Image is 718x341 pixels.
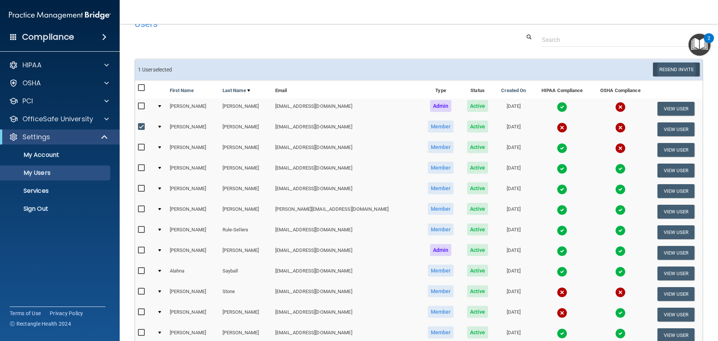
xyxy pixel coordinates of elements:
td: [PERSON_NAME] [167,140,220,160]
td: [DATE] [494,304,533,325]
td: [PERSON_NAME][EMAIL_ADDRESS][DOMAIN_NAME] [272,201,421,222]
button: View User [657,246,694,260]
p: PCI [22,97,33,106]
td: [PERSON_NAME] [167,98,220,119]
td: [PERSON_NAME] [220,201,272,222]
td: [PERSON_NAME] [220,119,272,140]
button: View User [657,308,694,322]
td: [PERSON_NAME] [167,284,220,304]
input: Search [542,33,697,47]
h4: Compliance [22,32,74,42]
h4: Users [135,19,461,29]
td: [DATE] [494,263,533,284]
img: tick.e7d51cea.svg [615,246,626,256]
button: View User [657,102,694,116]
th: Type [421,80,461,98]
td: [PERSON_NAME] [220,98,272,119]
button: View User [657,225,694,239]
td: [EMAIL_ADDRESS][DOMAIN_NAME] [272,119,421,140]
p: My Users [5,169,107,177]
img: PMB logo [9,8,111,23]
td: [EMAIL_ADDRESS][DOMAIN_NAME] [272,140,421,160]
img: tick.e7d51cea.svg [615,205,626,215]
button: Resend Invite [653,63,700,76]
a: Created On [501,86,526,95]
img: tick.e7d51cea.svg [557,205,567,215]
td: [DATE] [494,119,533,140]
img: tick.e7d51cea.svg [615,267,626,277]
td: [PERSON_NAME] [167,222,220,243]
td: [EMAIL_ADDRESS][DOMAIN_NAME] [272,98,421,119]
a: PCI [9,97,109,106]
img: tick.e7d51cea.svg [557,143,567,153]
p: HIPAA [22,61,42,70]
img: cross.ca9f0e7f.svg [557,287,567,298]
a: Last Name [223,86,250,95]
button: View User [657,267,694,280]
a: Terms of Use [10,310,41,317]
button: View User [657,164,694,177]
td: [PERSON_NAME] [220,243,272,263]
img: tick.e7d51cea.svg [615,308,626,318]
span: Member [428,306,454,318]
td: [PERSON_NAME] [167,201,220,222]
p: Sign Out [5,205,107,213]
td: Stone [220,284,272,304]
td: [EMAIL_ADDRESS][DOMAIN_NAME] [272,243,421,263]
td: [PERSON_NAME] [167,160,220,181]
img: tick.e7d51cea.svg [557,225,567,236]
img: tick.e7d51cea.svg [615,328,626,339]
span: Member [428,265,454,277]
button: View User [657,122,694,136]
td: [PERSON_NAME] [220,140,272,160]
img: tick.e7d51cea.svg [557,102,567,112]
span: Active [467,121,488,133]
td: Sayball [220,263,272,284]
span: Active [467,100,488,112]
img: tick.e7d51cea.svg [557,164,567,174]
th: Email [272,80,421,98]
th: OSHA Compliance [592,80,649,98]
span: Member [428,121,454,133]
span: Active [467,203,488,215]
span: Active [467,326,488,338]
td: [DATE] [494,284,533,304]
a: HIPAA [9,61,109,70]
td: [PERSON_NAME] [220,304,272,325]
a: OSHA [9,79,109,88]
th: Status [461,80,494,98]
button: Open Resource Center, 2 new notifications [688,34,711,56]
p: Services [5,187,107,195]
td: [PERSON_NAME] [167,304,220,325]
span: Member [428,223,454,235]
p: OSHA [22,79,41,88]
td: [EMAIL_ADDRESS][DOMAIN_NAME] [272,284,421,304]
span: Member [428,141,454,153]
span: Member [428,162,454,174]
span: Member [428,285,454,297]
a: Privacy Policy [50,310,83,317]
a: OfficeSafe University [9,115,109,124]
td: [EMAIL_ADDRESS][DOMAIN_NAME] [272,304,421,325]
td: [EMAIL_ADDRESS][DOMAIN_NAME] [272,160,421,181]
td: [PERSON_NAME] [220,181,272,201]
img: cross.ca9f0e7f.svg [615,143,626,153]
span: Active [467,285,488,297]
button: View User [657,143,694,157]
img: cross.ca9f0e7f.svg [615,287,626,298]
img: tick.e7d51cea.svg [557,184,567,195]
td: [DATE] [494,181,533,201]
th: HIPAA Compliance [533,80,592,98]
div: 2 [708,38,710,48]
img: tick.e7d51cea.svg [557,267,567,277]
p: My Account [5,151,107,159]
td: [PERSON_NAME] [167,181,220,201]
a: Settings [9,133,108,141]
td: [EMAIL_ADDRESS][DOMAIN_NAME] [272,181,421,201]
img: tick.e7d51cea.svg [615,184,626,195]
img: cross.ca9f0e7f.svg [615,122,626,133]
span: Active [467,306,488,318]
img: tick.e7d51cea.svg [557,328,567,339]
span: Ⓒ Rectangle Health 2024 [10,320,71,328]
span: Active [467,162,488,174]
